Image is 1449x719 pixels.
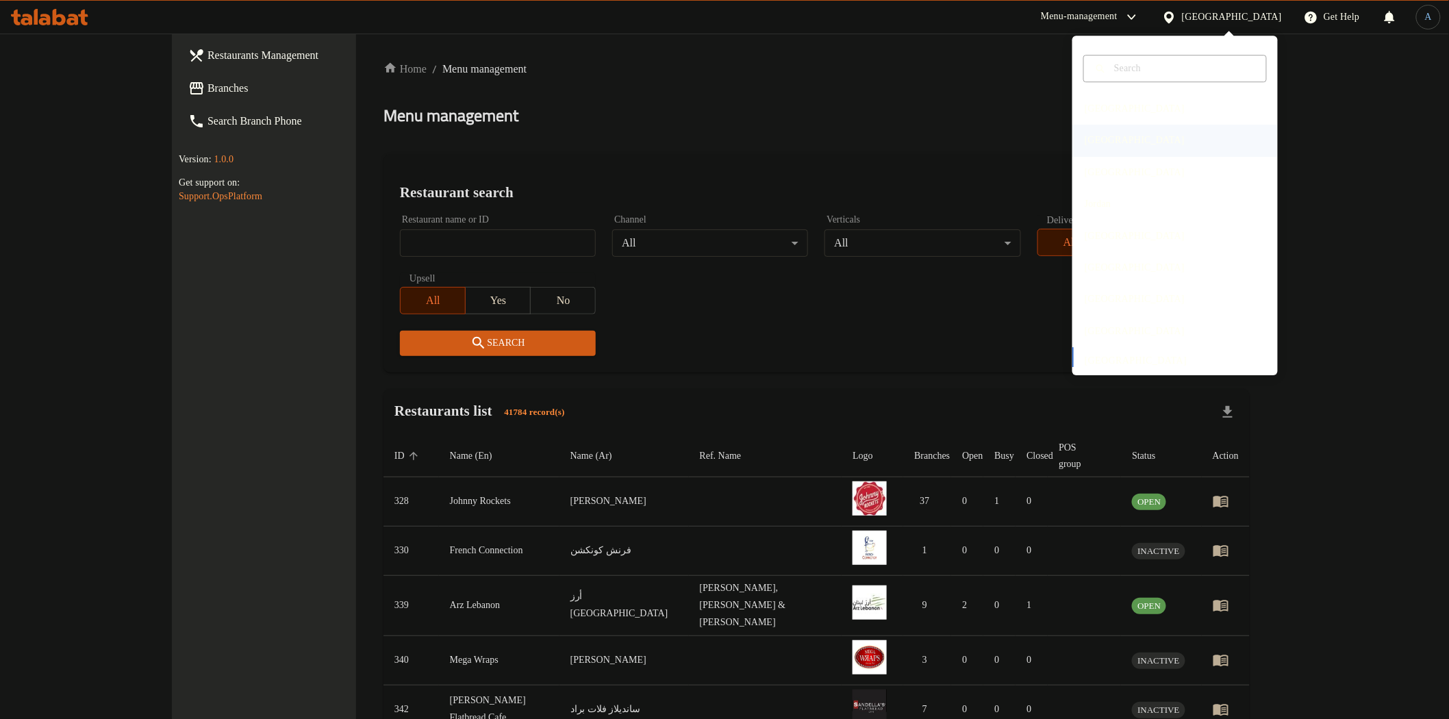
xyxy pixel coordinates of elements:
[383,61,1250,77] nav: breadcrumb
[951,477,983,526] td: 0
[177,72,414,105] a: Branches
[1132,702,1185,718] div: INACTIVE
[1213,701,1239,718] div: Menu
[530,287,596,314] button: No
[1085,324,1185,339] div: [GEOGRAPHIC_DATA]
[536,291,590,311] span: No
[983,526,1016,575] td: 0
[207,47,403,64] span: Restaurants Management
[439,526,559,575] td: French Connection
[1132,543,1185,559] span: INACTIVE
[853,640,887,674] img: Mega Wraps
[853,481,887,516] img: Johnny Rockets
[951,635,983,685] td: 0
[394,401,573,423] h2: Restaurants list
[442,61,527,77] span: Menu management
[406,291,460,311] span: All
[1132,494,1166,510] div: OPEN
[903,575,951,635] td: 9
[559,635,689,685] td: [PERSON_NAME]
[853,531,887,565] img: French Connection
[689,575,842,635] td: [PERSON_NAME],[PERSON_NAME] & [PERSON_NAME]
[450,448,510,464] span: Name (En)
[400,287,466,314] button: All
[559,526,689,575] td: فرنش كونكشن
[1132,494,1166,509] span: OPEN
[1132,702,1185,718] span: INACTIVE
[1182,10,1282,25] div: [GEOGRAPHIC_DATA]
[177,105,414,138] a: Search Branch Phone
[1213,652,1239,668] div: Menu
[1085,134,1185,149] div: [GEOGRAPHIC_DATA]
[1085,292,1185,307] div: [GEOGRAPHIC_DATA]
[1044,233,1098,253] span: All
[394,448,423,464] span: ID
[1085,165,1185,180] div: [GEOGRAPHIC_DATA]
[824,229,1020,257] div: All
[1016,477,1048,526] td: 0
[951,575,983,635] td: 2
[400,331,596,356] button: Search
[207,80,403,97] span: Branches
[400,182,1233,203] h2: Restaurant search
[1132,598,1166,614] div: OPEN
[471,291,525,311] span: Yes
[179,177,240,188] span: Get support on:
[983,575,1016,635] td: 0
[1132,598,1166,614] span: OPEN
[439,477,559,526] td: Johnny Rockets
[207,113,403,129] span: Search Branch Phone
[179,154,212,164] span: Version:
[700,448,759,464] span: Ref. Name
[983,436,1016,477] th: Busy
[903,436,951,477] th: Branches
[1016,635,1048,685] td: 0
[1085,260,1185,275] div: [GEOGRAPHIC_DATA]
[177,39,414,72] a: Restaurants Management
[1132,653,1185,669] div: INACTIVE
[1085,101,1185,116] div: [GEOGRAPHIC_DATA]
[1047,215,1081,225] label: Delivery
[214,154,234,164] span: 1.0.0
[1425,10,1432,25] span: A
[1085,229,1185,244] div: [GEOGRAPHIC_DATA]
[1016,526,1048,575] td: 0
[1037,229,1103,256] button: All
[383,105,518,127] h2: Menu management
[1132,653,1185,668] span: INACTIVE
[842,436,903,477] th: Logo
[439,635,559,685] td: Mega Wraps
[411,335,585,352] span: Search
[983,477,1016,526] td: 1
[612,229,808,257] div: All
[903,477,951,526] td: 37
[1016,436,1048,477] th: Closed
[951,436,983,477] th: Open
[1085,197,1111,212] div: Jordan
[1041,9,1118,25] div: Menu-management
[983,635,1016,685] td: 0
[1213,597,1239,614] div: Menu
[432,61,437,77] li: /
[439,575,559,635] td: Arz Lebanon
[559,477,689,526] td: [PERSON_NAME]
[496,401,572,423] div: Total records count
[903,635,951,685] td: 3
[853,585,887,620] img: Arz Lebanon
[1016,575,1048,635] td: 1
[951,526,983,575] td: 0
[1211,396,1244,429] div: Export file
[400,229,596,257] input: Search for restaurant name or ID..
[179,191,262,201] a: Support.OpsPlatform
[1213,542,1239,559] div: Menu
[1059,440,1105,472] span: POS group
[559,575,689,635] td: أرز [GEOGRAPHIC_DATA]
[496,406,572,419] span: 41784 record(s)
[903,526,951,575] td: 1
[570,448,630,464] span: Name (Ar)
[1202,436,1250,477] th: Action
[409,273,436,283] label: Upsell
[465,287,531,314] button: Yes
[1132,448,1173,464] span: Status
